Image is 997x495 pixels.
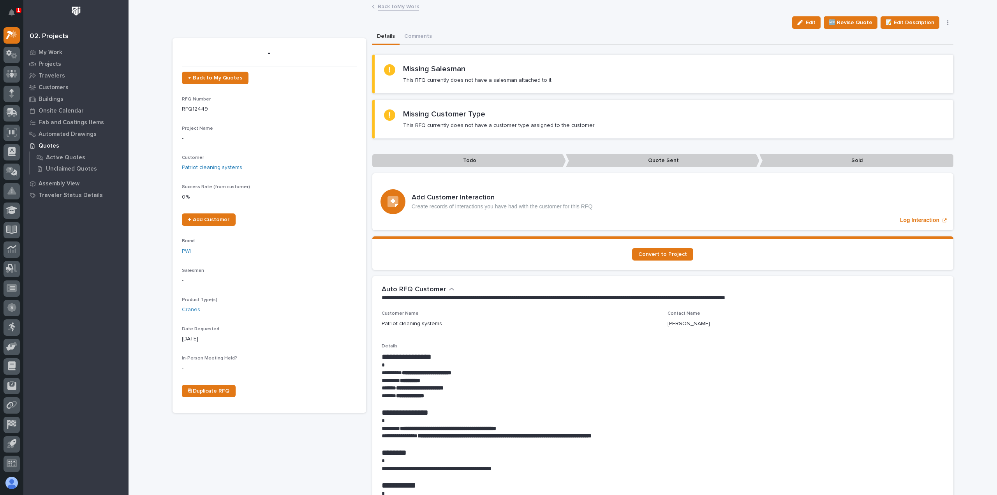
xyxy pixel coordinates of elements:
span: In-Person Meeting Held? [182,356,237,361]
a: Active Quotes [30,152,129,163]
p: Customers [39,84,69,91]
button: 🆕 Revise Quote [824,16,877,29]
a: PWI [182,247,191,255]
a: Customers [23,81,129,93]
p: [DATE] [182,335,357,343]
span: Date Requested [182,327,219,331]
a: ⎘ Duplicate RFQ [182,385,236,397]
p: 0 % [182,193,357,201]
span: Customer Name [382,311,419,316]
p: Quotes [39,143,59,150]
a: Patriot cleaning systems [182,164,242,172]
span: Contact Name [668,311,700,316]
button: Details [372,29,400,45]
span: Customer [182,155,204,160]
p: Create records of interactions you have had with the customer for this RFQ [412,203,593,210]
img: Workspace Logo [69,4,83,18]
p: Unclaimed Quotes [46,166,97,173]
p: Automated Drawings [39,131,97,138]
p: Onsite Calendar [39,107,84,115]
p: This RFQ currently does not have a salesman attached to it. [403,77,553,84]
p: 1 [17,7,20,13]
p: RFQ12449 [182,105,357,113]
a: ← Back to My Quotes [182,72,248,84]
a: Unclaimed Quotes [30,163,129,174]
p: - [182,277,357,285]
span: 📝 Edit Description [886,18,934,27]
button: Notifications [4,5,20,21]
span: ⎘ Duplicate RFQ [188,388,229,394]
span: Salesman [182,268,204,273]
span: 🆕 Revise Quote [829,18,872,27]
a: Log Interaction [372,173,953,230]
h2: Auto RFQ Customer [382,285,446,294]
span: Brand [182,239,195,243]
p: - [182,364,357,372]
p: Log Interaction [900,217,939,224]
p: Projects [39,61,61,68]
span: Success Rate (from customer) [182,185,250,189]
a: Back toMy Work [378,2,419,11]
a: Travelers [23,70,129,81]
h3: Add Customer Interaction [412,194,593,202]
p: My Work [39,49,62,56]
a: Onsite Calendar [23,105,129,116]
button: Auto RFQ Customer [382,285,454,294]
h2: Missing Salesman [403,64,465,74]
p: Patriot cleaning systems [382,320,442,328]
p: Quote Sent [566,154,759,167]
a: Cranes [182,306,200,314]
a: Convert to Project [632,248,693,261]
a: Assembly View [23,178,129,189]
span: Details [382,344,398,349]
span: Project Name [182,126,213,131]
p: Todo [372,154,566,167]
span: Convert to Project [638,252,687,257]
a: Automated Drawings [23,128,129,140]
a: Quotes [23,140,129,151]
p: Fab and Coatings Items [39,119,104,126]
a: Traveler Status Details [23,189,129,201]
span: + Add Customer [188,217,229,222]
span: Product Type(s) [182,298,217,302]
p: Buildings [39,96,63,103]
p: Assembly View [39,180,79,187]
button: Comments [400,29,437,45]
div: Notifications1 [10,9,20,22]
button: 📝 Edit Description [881,16,939,29]
span: ← Back to My Quotes [188,75,242,81]
h2: Missing Customer Type [403,109,485,119]
p: [PERSON_NAME] [668,320,710,328]
button: Edit [792,16,821,29]
p: Active Quotes [46,154,85,161]
span: Edit [806,19,816,26]
p: This RFQ currently does not have a customer type assigned to the customer [403,122,595,129]
a: Projects [23,58,129,70]
p: Travelers [39,72,65,79]
p: Sold [759,154,953,167]
a: My Work [23,46,129,58]
button: users-avatar [4,475,20,491]
a: Fab and Coatings Items [23,116,129,128]
p: - [182,134,357,143]
div: 02. Projects [30,32,69,41]
p: Traveler Status Details [39,192,103,199]
p: - [182,48,357,59]
span: RFQ Number [182,97,211,102]
a: Buildings [23,93,129,105]
a: + Add Customer [182,213,236,226]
